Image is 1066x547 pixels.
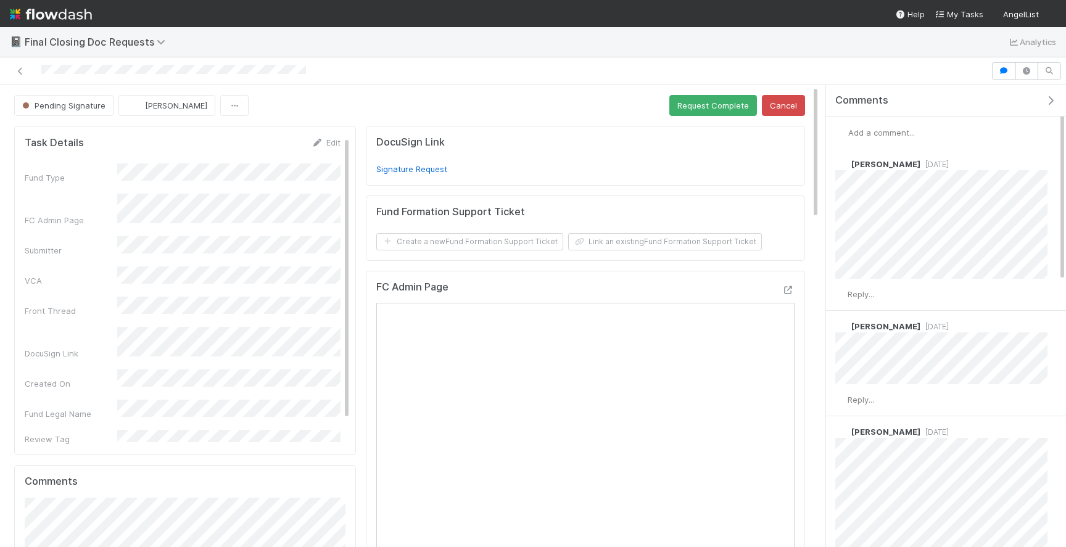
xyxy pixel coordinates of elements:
div: Fund Type [25,171,117,184]
h5: FC Admin Page [376,281,448,294]
button: Pending Signature [14,95,114,116]
img: avatar_e0ab5a02-4425-4644-8eca-231d5bcccdf4.png [835,289,848,301]
span: Comments [835,94,888,107]
img: avatar_5bf5c33b-3139-4939-a495-cbf9fc6ebf7e.png [835,320,848,332]
div: Help [895,8,925,20]
span: Pending Signature [20,101,105,110]
span: [DATE] [920,427,949,437]
img: avatar_cbf6e7c1-1692-464b-bc1b-b8582b2cbdce.png [835,426,848,438]
div: FC Admin Page [25,214,117,226]
span: [PERSON_NAME] [851,159,920,169]
img: logo-inverted-e16ddd16eac7371096b0.svg [10,4,92,25]
img: avatar_cbf6e7c1-1692-464b-bc1b-b8582b2cbdce.png [835,158,848,170]
div: DocuSign Link [25,347,117,360]
img: avatar_e0ab5a02-4425-4644-8eca-231d5bcccdf4.png [836,126,848,139]
span: AngelList [1003,9,1039,19]
span: Reply... [848,395,874,405]
div: Fund Legal Name [25,408,117,420]
a: Analytics [1007,35,1056,49]
button: [PERSON_NAME] [118,95,215,116]
div: Review Tag [25,433,117,445]
div: Created On [25,377,117,390]
h5: DocuSign Link [376,136,795,149]
a: My Tasks [935,8,983,20]
button: Cancel [762,95,805,116]
span: [DATE] [920,322,949,331]
button: Create a newFund Formation Support Ticket [376,233,563,250]
button: Link an existingFund Formation Support Ticket [568,233,762,250]
span: [DATE] [920,160,949,169]
h5: Fund Formation Support Ticket [376,206,525,218]
span: [PERSON_NAME] [851,427,920,437]
a: Signature Request [376,164,447,174]
a: Edit [312,138,341,147]
img: avatar_e0ab5a02-4425-4644-8eca-231d5bcccdf4.png [1044,9,1056,21]
span: My Tasks [935,9,983,19]
div: Front Thread [25,305,117,317]
div: Submitter [25,244,117,257]
span: 📓 [10,36,22,47]
span: Add a comment... [848,128,915,138]
img: avatar_cbf6e7c1-1692-464b-bc1b-b8582b2cbdce.png [129,99,141,112]
span: Reply... [848,289,874,299]
span: [PERSON_NAME] [145,101,207,110]
span: [PERSON_NAME] [851,321,920,331]
h5: Comments [25,475,345,488]
img: avatar_e0ab5a02-4425-4644-8eca-231d5bcccdf4.png [835,394,848,406]
div: VCA [25,274,117,287]
button: Request Complete [669,95,757,116]
span: Final Closing Doc Requests [25,36,171,48]
h5: Task Details [25,137,84,149]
